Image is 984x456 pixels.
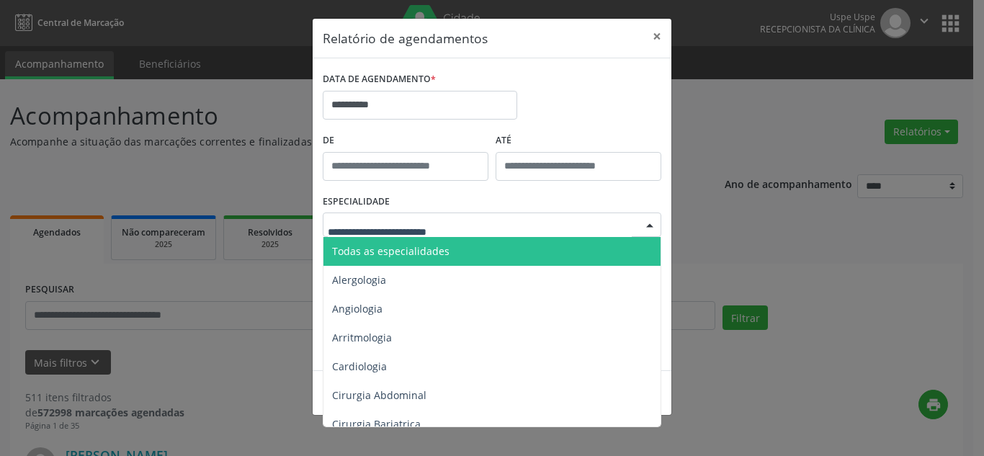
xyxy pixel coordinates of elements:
[332,331,392,344] span: Arritmologia
[643,19,671,54] button: Close
[323,130,488,152] label: De
[323,29,488,48] h5: Relatório de agendamentos
[332,244,449,258] span: Todas as especialidades
[332,417,421,431] span: Cirurgia Bariatrica
[496,130,661,152] label: ATÉ
[323,68,436,91] label: DATA DE AGENDAMENTO
[332,388,426,402] span: Cirurgia Abdominal
[332,359,387,373] span: Cardiologia
[332,273,386,287] span: Alergologia
[332,302,383,316] span: Angiologia
[323,191,390,213] label: ESPECIALIDADE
